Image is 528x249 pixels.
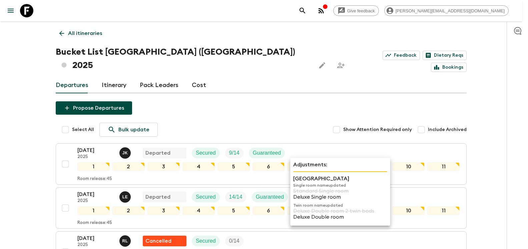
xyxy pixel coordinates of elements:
span: Share this itinerary [334,59,348,72]
span: Select All [72,126,94,133]
div: 10 [392,162,425,171]
div: 2 [112,206,145,215]
button: search adventures [296,4,309,17]
a: Itinerary [102,77,126,93]
p: [DATE] [77,234,114,242]
div: 7 [287,162,320,171]
span: Include Archived [428,126,467,133]
div: 5 [217,206,250,215]
p: Room release: 45 [77,176,112,182]
p: Guaranteed [256,193,284,201]
p: Room release: 45 [77,220,112,226]
p: Secured [196,193,216,201]
a: Cost [192,77,206,93]
div: Trip Fill [225,236,243,246]
div: 11 [427,162,460,171]
button: menu [4,4,17,17]
p: [DATE] [77,190,114,198]
p: Twin room name updated [293,203,387,208]
div: Flash Pack cancellation [143,236,186,246]
p: Secured [196,149,216,157]
div: 5 [217,162,250,171]
div: 6 [252,206,285,215]
p: Deluxe Double room 2 twin beds [293,208,387,214]
p: 2025 [77,242,114,248]
p: All itineraries [68,29,102,37]
p: 2025 [77,154,114,160]
div: 1 [77,162,110,171]
div: 6 [252,162,285,171]
h1: Bucket List [GEOGRAPHIC_DATA] ([GEOGRAPHIC_DATA]) 2025 [56,45,310,72]
a: Pack Leaders [140,77,178,93]
div: 11 [427,206,460,215]
button: Edit this itinerary [316,59,329,72]
div: 2 [112,162,145,171]
p: Cancelled [145,237,171,245]
p: 0 / 14 [229,237,239,245]
div: Trip Fill [225,192,246,202]
a: Feedback [383,51,420,60]
div: 7 [287,206,320,215]
span: Rabata Legend Mpatamali [119,237,132,243]
a: Departures [56,77,88,93]
div: 4 [182,162,215,171]
p: Adjustments: [293,161,387,169]
p: Secured [196,237,216,245]
p: [GEOGRAPHIC_DATA] [293,175,387,183]
p: Standard Single room [293,188,387,194]
p: Guaranteed [253,149,281,157]
span: Give feedback [344,8,379,13]
p: Deluxe Single room [293,194,387,200]
button: Propose Departures [56,101,132,115]
div: 10 [392,206,425,215]
a: Bookings [431,63,467,72]
p: Deluxe Double room [293,214,387,220]
span: Show Attention Required only [343,126,412,133]
p: 9 / 14 [229,149,239,157]
p: 2025 [77,198,114,204]
div: 4 [182,206,215,215]
p: Single room name updated [293,183,387,188]
div: Trip Fill [225,148,243,158]
p: 14 / 14 [229,193,242,201]
div: 1 [77,206,110,215]
p: [DATE] [77,146,114,154]
p: R L [122,238,128,244]
span: [PERSON_NAME][EMAIL_ADDRESS][DOMAIN_NAME] [392,8,508,13]
a: Dietary Reqs [423,51,467,60]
